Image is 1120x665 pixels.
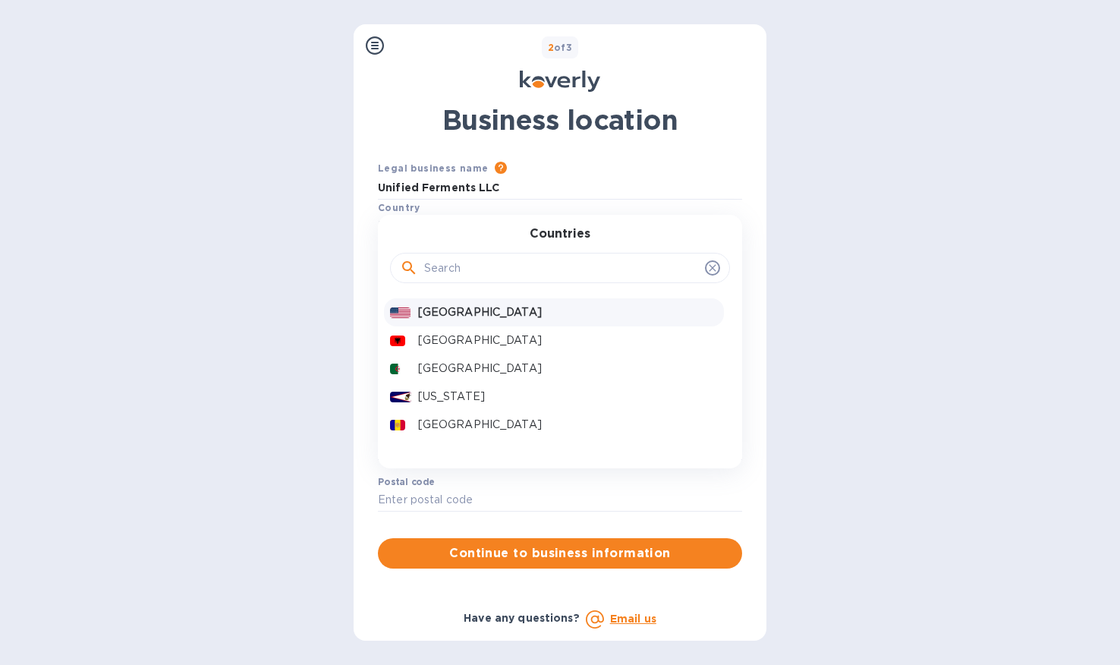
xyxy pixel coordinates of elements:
[390,544,730,563] span: Continue to business information
[378,218,451,234] p: Enter country
[378,104,742,136] h1: Business location
[378,489,742,512] input: Enter postal code
[424,257,699,279] input: Search
[390,364,406,374] img: DZ
[378,162,489,174] b: Legal business name
[548,42,573,53] b: of 3
[548,42,554,53] span: 2
[390,392,411,402] img: AS
[464,612,580,624] b: Have any questions?
[378,538,742,569] button: Continue to business information
[418,361,718,377] p: [GEOGRAPHIC_DATA]
[610,613,656,625] a: Email us
[378,177,742,200] input: Enter legal business name
[418,332,718,348] p: [GEOGRAPHIC_DATA]
[390,336,405,346] img: AL
[418,417,718,433] p: [GEOGRAPHIC_DATA]
[390,420,405,430] img: AD
[378,477,435,487] label: Postal code
[390,307,411,318] img: US
[418,304,718,320] p: [GEOGRAPHIC_DATA]
[418,389,718,405] p: [US_STATE]
[530,227,590,241] h3: Countries
[378,202,420,213] b: Country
